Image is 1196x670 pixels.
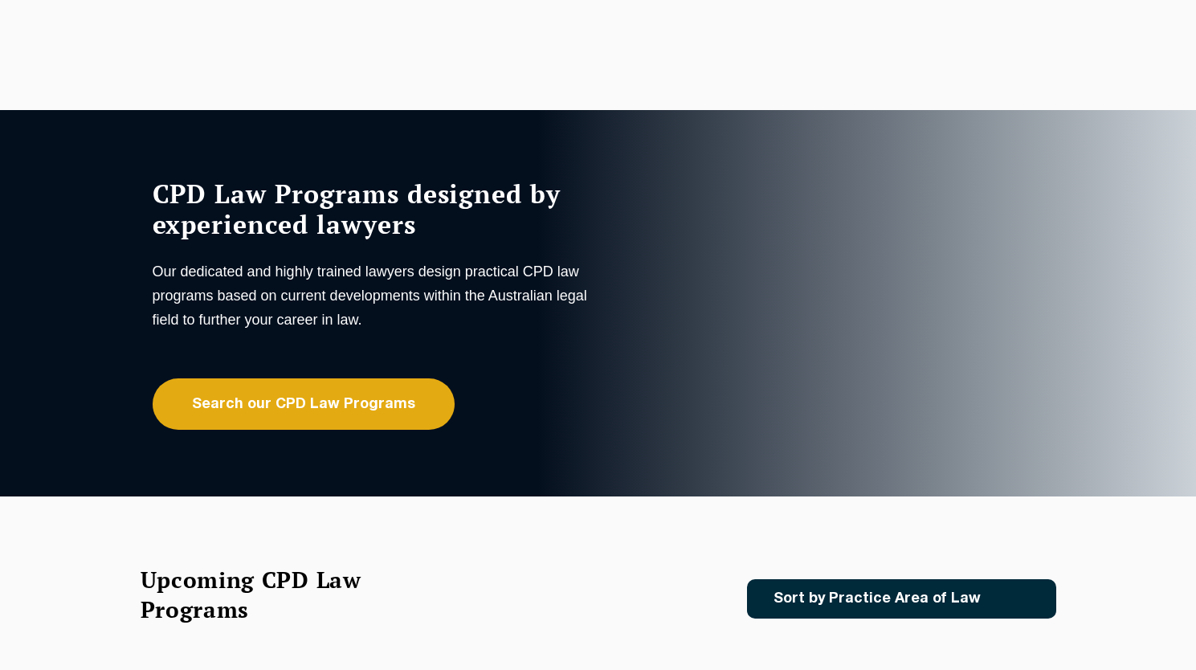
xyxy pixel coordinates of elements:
a: Sort by Practice Area of Law [747,579,1056,619]
a: Search our CPD Law Programs [153,378,455,430]
h2: Upcoming CPD Law Programs [141,565,402,624]
p: Our dedicated and highly trained lawyers design practical CPD law programs based on current devel... [153,259,594,332]
img: Icon [1006,592,1025,606]
h1: CPD Law Programs designed by experienced lawyers [153,178,594,239]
